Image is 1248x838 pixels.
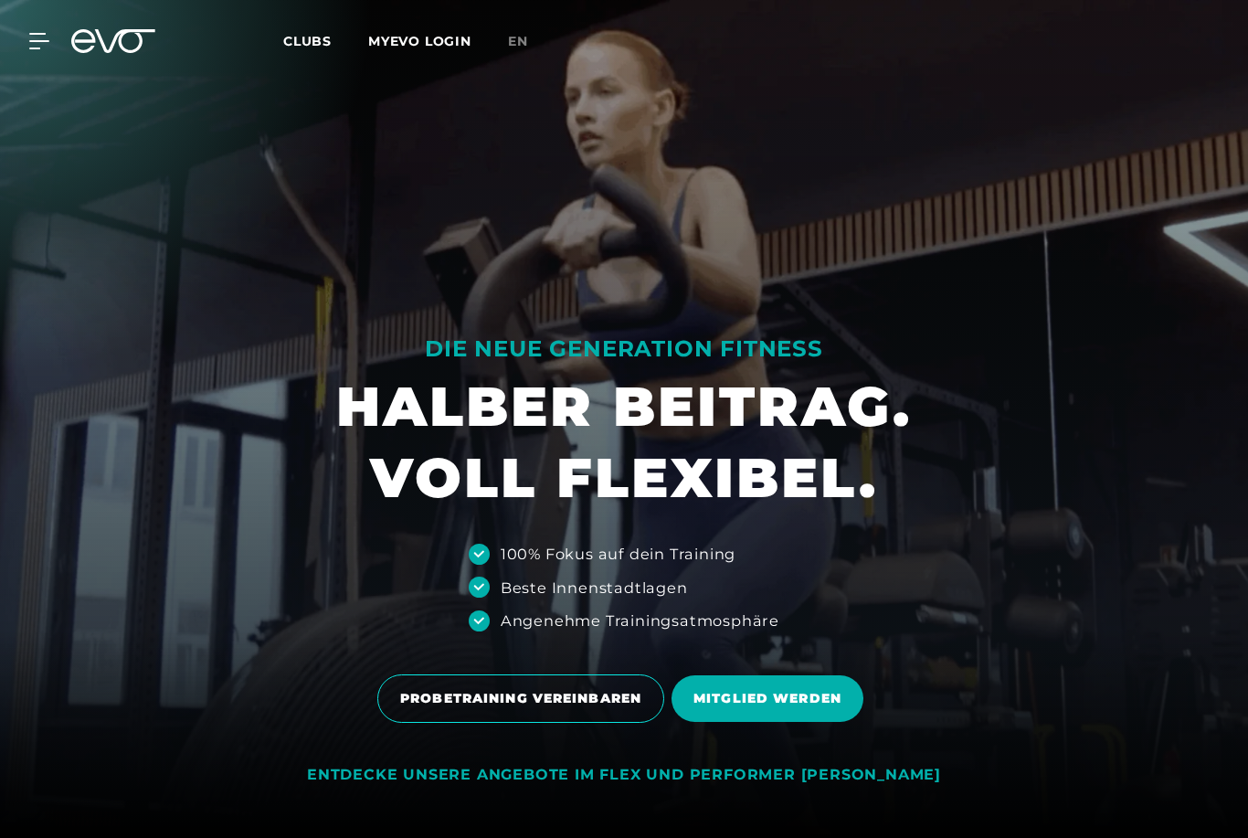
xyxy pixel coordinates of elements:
a: Clubs [283,32,368,49]
a: MYEVO LOGIN [368,33,471,49]
span: en [508,33,528,49]
h1: HALBER BEITRAG. VOLL FLEXIBEL. [336,371,912,514]
span: Clubs [283,33,332,49]
a: PROBETRAINING VEREINBAREN [377,661,672,737]
span: PROBETRAINING VEREINBAREN [400,689,641,708]
a: MITGLIED WERDEN [672,662,871,736]
div: Angenehme Trainingsatmosphäre [501,610,779,631]
div: DIE NEUE GENERATION FITNESS [336,334,912,364]
div: Beste Innenstadtlagen [501,577,688,599]
a: en [508,31,550,52]
div: 100% Fokus auf dein Training [501,543,735,565]
div: ENTDECKE UNSERE ANGEBOTE IM FLEX UND PERFORMER [PERSON_NAME] [307,766,941,785]
span: MITGLIED WERDEN [693,689,841,708]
